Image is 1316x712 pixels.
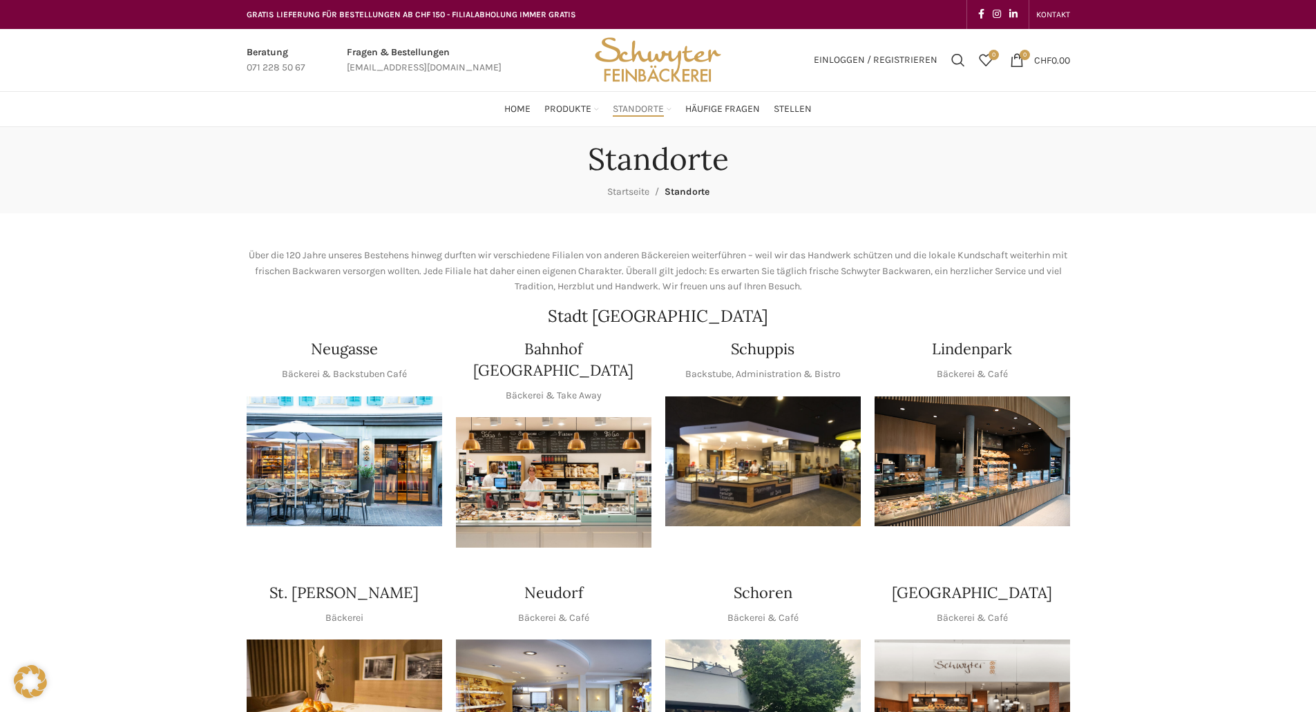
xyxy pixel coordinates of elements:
p: Bäckerei [325,610,363,626]
img: Neugasse [247,396,442,527]
div: 1 / 1 [456,417,651,548]
div: Meine Wunschliste [972,46,1000,74]
a: Häufige Fragen [685,95,760,123]
h4: Lindenpark [932,338,1012,360]
p: Bäckerei & Café [937,610,1008,626]
a: 0 [972,46,1000,74]
h4: Schoren [734,582,792,604]
a: Startseite [607,186,649,198]
a: Infobox link [247,45,305,76]
p: Bäckerei & Backstuben Café [282,367,407,382]
a: Stellen [774,95,812,123]
p: Bäckerei & Café [518,610,589,626]
span: Häufige Fragen [685,103,760,116]
div: 1 / 1 [665,396,861,527]
span: Home [504,103,531,116]
div: Secondary navigation [1029,1,1077,28]
span: Stellen [774,103,812,116]
span: 0 [989,50,999,60]
a: Einloggen / Registrieren [807,46,944,74]
a: Suchen [944,46,972,74]
span: Einloggen / Registrieren [814,55,937,65]
span: KONTAKT [1036,10,1070,19]
img: 017-e1571925257345 [875,396,1070,527]
a: Facebook social link [974,5,989,24]
a: Standorte [613,95,671,123]
div: 1 / 1 [247,396,442,527]
div: Main navigation [240,95,1077,123]
span: Standorte [665,186,709,198]
p: Über die 120 Jahre unseres Bestehens hinweg durften wir verschiedene Filialen von anderen Bäckere... [247,248,1070,294]
h4: Neugasse [311,338,378,360]
span: Produkte [544,103,591,116]
h4: Schuppis [731,338,794,360]
a: Instagram social link [989,5,1005,24]
a: Infobox link [347,45,502,76]
h4: Neudorf [524,582,583,604]
a: 0 CHF0.00 [1003,46,1077,74]
a: Home [504,95,531,123]
h4: Bahnhof [GEOGRAPHIC_DATA] [456,338,651,381]
h4: St. [PERSON_NAME] [269,582,419,604]
img: 150130-Schwyter-013 [665,396,861,527]
img: Bahnhof St. Gallen [456,417,651,548]
img: Bäckerei Schwyter [590,29,725,91]
span: 0 [1020,50,1030,60]
a: Site logo [590,53,725,65]
h2: Stadt [GEOGRAPHIC_DATA] [247,308,1070,325]
p: Bäckerei & Café [727,610,799,626]
span: CHF [1034,54,1051,66]
span: Standorte [613,103,664,116]
p: Bäckerei & Café [937,367,1008,382]
a: Linkedin social link [1005,5,1022,24]
div: 1 / 1 [875,396,1070,527]
p: Bäckerei & Take Away [506,388,602,403]
a: Produkte [544,95,599,123]
h4: [GEOGRAPHIC_DATA] [892,582,1052,604]
h1: Standorte [588,141,729,177]
bdi: 0.00 [1034,54,1070,66]
p: Backstube, Administration & Bistro [685,367,841,382]
span: GRATIS LIEFERUNG FÜR BESTELLUNGEN AB CHF 150 - FILIALABHOLUNG IMMER GRATIS [247,10,576,19]
a: KONTAKT [1036,1,1070,28]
